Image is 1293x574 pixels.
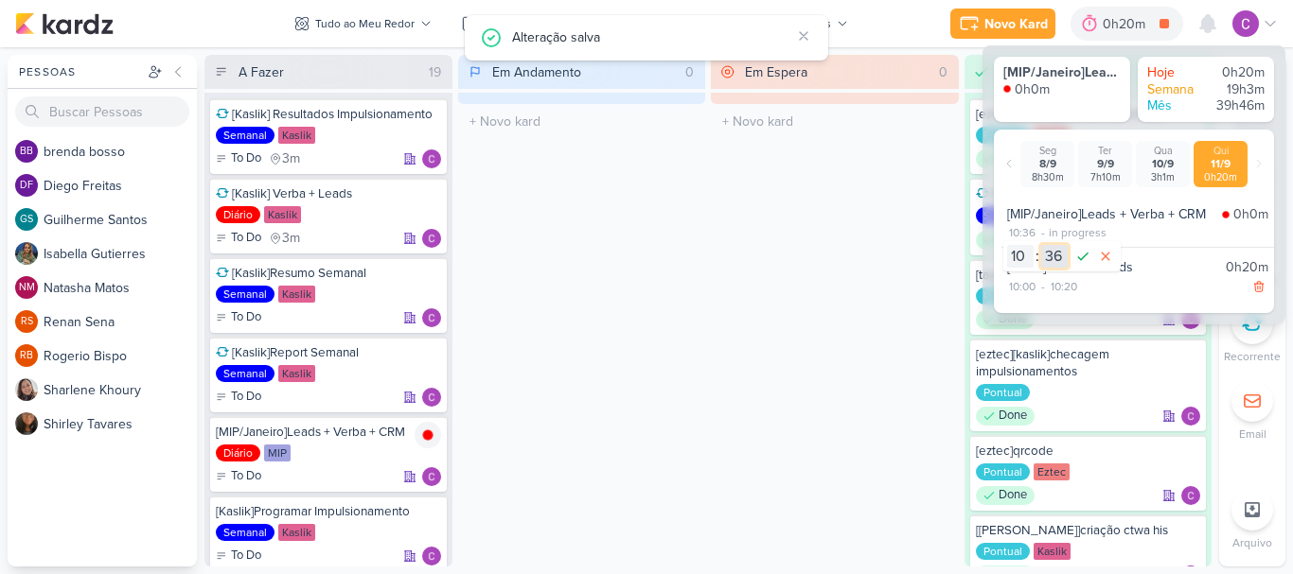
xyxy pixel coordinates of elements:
[1197,145,1244,157] div: Qui
[1034,463,1070,480] div: Eztec
[1140,157,1186,171] div: 10/9
[44,380,197,400] div: S h a r l e n e K h o u r y
[264,444,291,461] div: MIP
[1007,278,1037,295] div: 10:00
[1197,157,1244,171] div: 11/9
[231,229,261,248] p: To Do
[422,467,441,486] img: Carlos Lima
[231,149,261,168] p: To Do
[1049,224,1107,241] div: in progress
[216,106,441,123] div: [Kaslik] Resultados Impulsionamento
[15,310,38,333] div: Renan Sena
[1082,145,1128,157] div: Ter
[1147,97,1204,114] div: Mês
[1181,407,1200,426] img: Carlos Lima
[44,142,197,162] div: b r e n d a b o s s o
[19,283,35,293] p: NM
[462,108,702,135] input: + Novo kard
[15,208,38,231] div: Guilherme Santos
[278,286,315,303] div: Kaslik
[976,231,1035,250] div: Done
[1037,278,1049,295] div: -
[1034,245,1041,268] div: :
[1147,64,1204,81] div: Hoje
[216,524,275,541] div: Semanal
[1082,157,1128,171] div: 9/9
[1222,211,1230,218] img: tracking
[44,414,197,434] div: S h i r l e y T a v a r e s
[1239,426,1266,443] p: Email
[20,147,33,157] p: bb
[976,287,1030,304] div: Pontual
[422,229,441,248] div: Responsável: Carlos Lima
[1007,224,1037,241] div: 10:36
[976,185,1201,202] div: [KASLIK] SALDO DA CONTA
[1024,171,1071,183] div: 8h30m
[278,127,315,144] div: Kaslik
[44,176,197,196] div: D i e g o F r e i t a s
[1034,543,1071,560] div: Kaslik
[422,229,441,248] img: Carlos Lima
[15,12,114,35] img: kardz.app
[264,206,301,223] div: Kaslik
[21,317,33,327] p: RS
[278,524,315,541] div: Kaslik
[950,9,1055,39] button: Novo Kard
[216,206,260,223] div: Diário
[976,522,1201,539] div: [kaslik]criação ctwa his
[512,26,790,47] div: Alteração salva
[422,467,441,486] div: Responsável: Carlos Lima
[1015,81,1050,98] div: 0h0m
[415,422,441,448] img: tracking
[422,547,441,565] div: Responsável: Carlos Lima
[282,232,300,245] span: 3m
[1049,278,1079,295] div: 10:20
[15,140,38,163] div: brenda bosso
[216,308,261,327] div: To Do
[216,503,441,520] div: [Kaslik]Programar Impulsionamento
[745,62,807,82] div: Em Espera
[239,62,284,82] div: A Fazer
[678,62,701,82] div: 0
[422,149,441,168] img: Carlos Lima
[976,267,1201,284] div: [tagawa]apresentações
[216,365,275,382] div: Semanal
[15,96,189,127] input: Buscar Pessoas
[20,181,33,191] p: DF
[715,108,955,135] input: + Novo kard
[984,14,1048,34] div: Novo Kard
[1024,157,1071,171] div: 8/9
[216,265,441,282] div: [Kaslik]Resumo Semanal
[15,276,38,299] div: Natasha Matos
[44,210,197,230] div: G u i l h e r m e S a n t o s
[15,242,38,265] img: Isabella Gutierres
[1003,64,1121,81] div: [MIP/Janeiro]Leads + Verba + CRM
[1140,145,1186,157] div: Qua
[231,388,261,407] p: To Do
[1232,10,1259,37] img: Carlos Lima
[1037,224,1049,241] div: -
[1147,81,1204,98] div: Semana
[1233,204,1268,224] div: 0h0m
[44,244,197,264] div: I s a b e l l a G u t i e r r e s
[44,312,197,332] div: R e n a n S e n a
[931,62,955,82] div: 0
[216,229,261,248] div: To Do
[216,149,261,168] div: To Do
[15,63,144,80] div: Pessoas
[976,127,1030,144] div: Pontual
[216,127,275,144] div: Semanal
[1208,97,1265,114] div: 39h46m
[422,308,441,327] div: Responsável: Carlos Lima
[15,344,38,367] div: Rogerio Bispo
[278,365,315,382] div: Kaslik
[976,346,1201,380] div: [eztec][kaslik]checagem impulsionamentos
[976,486,1035,505] div: Done
[1003,85,1011,93] img: tracking
[422,149,441,168] div: Responsável: Carlos Lima
[422,388,441,407] div: Responsável: Carlos Lima
[976,106,1201,123] div: [eztec]meeting Isa
[421,62,449,82] div: 19
[231,308,261,327] p: To Do
[282,152,300,165] span: 3m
